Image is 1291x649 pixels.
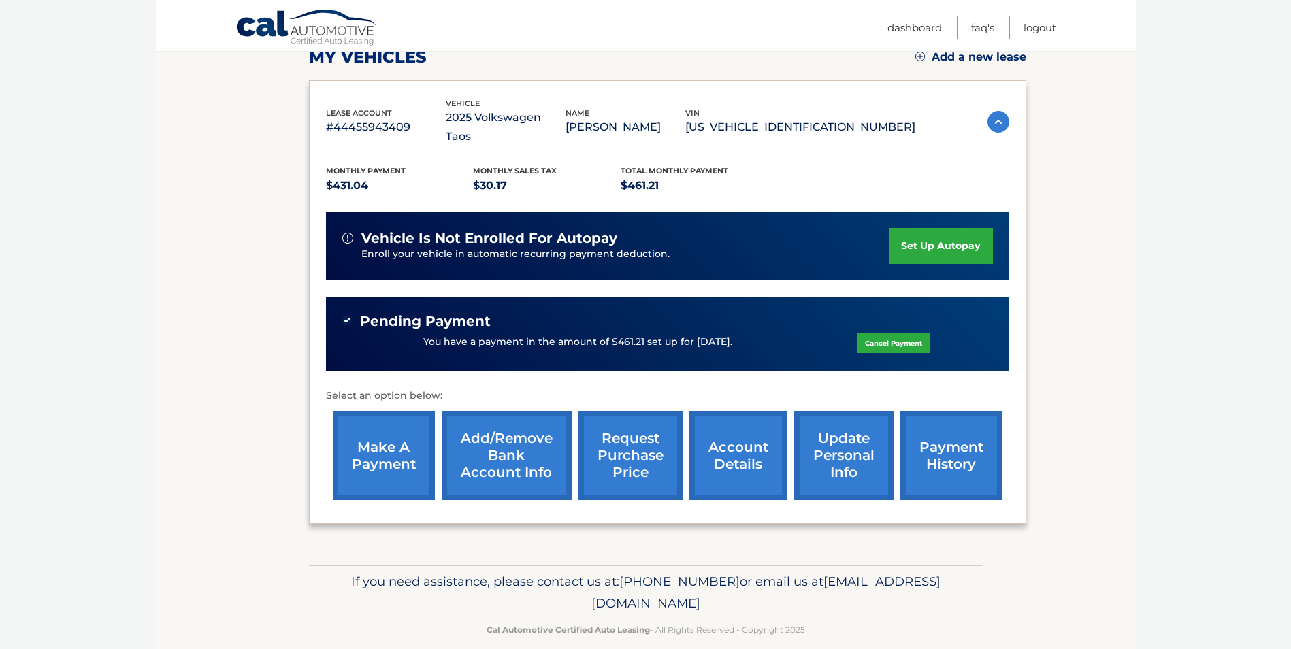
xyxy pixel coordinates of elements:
h2: my vehicles [309,47,427,67]
span: Total Monthly Payment [621,166,728,176]
span: [PHONE_NUMBER] [619,573,740,589]
a: payment history [900,411,1002,500]
a: Add/Remove bank account info [442,411,572,500]
a: Logout [1024,16,1056,39]
a: Add a new lease [915,50,1026,64]
img: add.svg [915,52,925,61]
p: $461.21 [621,176,768,195]
span: Pending Payment [360,313,491,330]
a: Cal Automotive [235,9,378,48]
img: alert-white.svg [342,233,353,244]
img: check-green.svg [342,316,352,325]
a: set up autopay [889,228,992,264]
p: Select an option below: [326,388,1009,404]
img: accordion-active.svg [987,111,1009,133]
p: [PERSON_NAME] [566,118,685,137]
a: Cancel Payment [857,333,930,353]
p: Enroll your vehicle in automatic recurring payment deduction. [361,247,889,262]
strong: Cal Automotive Certified Auto Leasing [487,625,650,635]
p: [US_VEHICLE_IDENTIFICATION_NUMBER] [685,118,915,137]
p: You have a payment in the amount of $461.21 set up for [DATE]. [423,335,732,350]
a: Dashboard [887,16,942,39]
a: make a payment [333,411,435,500]
span: vehicle [446,99,480,108]
a: FAQ's [971,16,994,39]
span: vin [685,108,700,118]
p: #44455943409 [326,118,446,137]
span: [EMAIL_ADDRESS][DOMAIN_NAME] [591,573,941,611]
span: Monthly Payment [326,166,406,176]
a: update personal info [794,411,894,500]
span: name [566,108,589,118]
a: request purchase price [578,411,683,500]
a: account details [689,411,787,500]
p: If you need assistance, please contact us at: or email us at [318,571,974,614]
p: - All Rights Reserved - Copyright 2025 [318,622,974,637]
span: vehicle is not enrolled for autopay [361,230,617,247]
span: lease account [326,108,392,118]
p: 2025 Volkswagen Taos [446,108,566,146]
p: $431.04 [326,176,474,195]
span: Monthly sales Tax [473,166,557,176]
p: $30.17 [473,176,621,195]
